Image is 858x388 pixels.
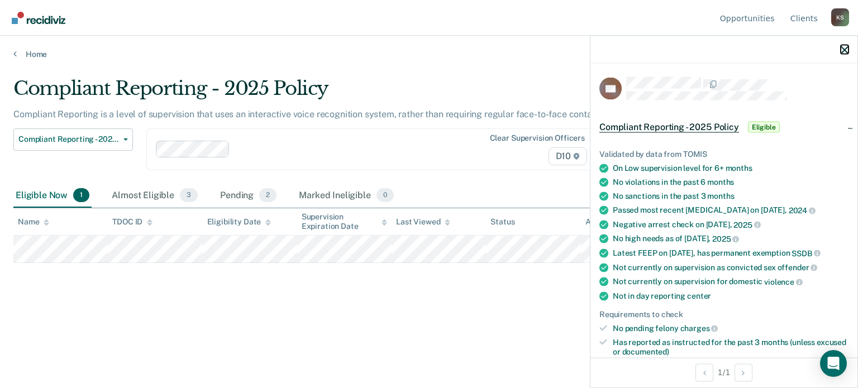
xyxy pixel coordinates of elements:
[613,248,849,258] div: Latest FEEP on [DATE], has permanent exemption
[13,184,92,208] div: Eligible Now
[490,133,585,143] div: Clear supervision officers
[613,205,849,215] div: Passed most recent [MEDICAL_DATA] on [DATE],
[613,234,849,244] div: No high needs as of [DATE],
[622,347,669,356] span: documented)
[764,277,803,286] span: violence
[789,205,816,214] span: 2024
[218,184,279,208] div: Pending
[396,217,450,227] div: Last Viewed
[12,12,65,24] img: Recidiviz
[613,178,849,187] div: No violations in the past 6
[73,188,89,203] span: 1
[109,184,200,208] div: Almost Eligible
[18,217,49,227] div: Name
[687,291,711,300] span: center
[302,212,387,231] div: Supervision Expiration Date
[13,77,657,109] div: Compliant Reporting - 2025 Policy
[13,109,607,119] p: Compliant Reporting is a level of supervision that uses an interactive voice recognition system, ...
[831,8,849,26] button: Profile dropdown button
[376,188,394,203] span: 0
[490,217,514,227] div: Status
[726,164,752,173] span: months
[112,217,152,227] div: TDOC ID
[585,217,638,227] div: Assigned to
[180,188,198,203] span: 3
[590,357,857,387] div: 1 / 1
[613,164,849,173] div: On Low supervision level for 6+
[297,184,396,208] div: Marked Ineligible
[599,122,739,133] span: Compliant Reporting - 2025 Policy
[549,147,587,165] span: D10
[613,338,849,357] div: Has reported as instructed for the past 3 months (unless excused or
[820,350,847,377] div: Open Intercom Messenger
[748,122,780,133] span: Eligible
[613,291,849,300] div: Not in day reporting
[613,323,849,333] div: No pending felony
[712,234,739,243] span: 2025
[599,150,849,159] div: Validated by data from TOMIS
[613,277,849,287] div: Not currently on supervision for domestic
[590,109,857,145] div: Compliant Reporting - 2025 PolicyEligible
[680,324,718,333] span: charges
[613,219,849,229] div: Negative arrest check on [DATE],
[695,363,713,381] button: Previous Opportunity
[778,263,818,272] span: offender
[792,248,820,257] span: SSDB
[18,135,119,144] span: Compliant Reporting - 2025 Policy
[733,220,760,229] span: 2025
[613,262,849,272] div: Not currently on supervision as convicted sex
[735,363,752,381] button: Next Opportunity
[13,49,845,59] a: Home
[207,217,271,227] div: Eligibility Date
[707,178,734,186] span: months
[259,188,277,203] span: 2
[613,191,849,201] div: No sanctions in the past 3
[707,191,734,200] span: months
[831,8,849,26] div: K S
[599,309,849,319] div: Requirements to check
